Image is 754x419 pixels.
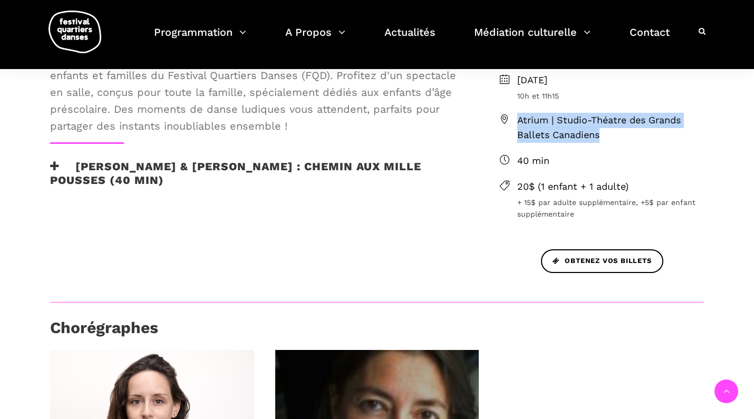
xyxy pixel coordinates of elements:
h3: Chorégraphes [50,318,158,345]
span: Obtenez vos billets [553,256,652,267]
span: 40 min [517,153,704,169]
a: Actualités [384,23,436,54]
span: 20$ (1 enfant + 1 adulte) [517,179,704,194]
h3: [PERSON_NAME] & [PERSON_NAME] : Chemin aux mille pousses (40 min) [50,160,466,186]
span: [DATE] [517,73,704,88]
span: Pour une troisième année consécutive, découvrez la programmation pour enfants et familles du Fest... [50,50,466,134]
a: Obtenez vos billets [541,249,663,273]
a: Médiation culturelle [474,23,591,54]
span: + 15$ par adulte supplémentaire, +5$ par enfant supplémentaire [517,197,704,220]
span: Atrium | Studio-Théatre des Grands Ballets Canadiens [517,113,704,143]
a: Programmation [154,23,246,54]
a: Contact [630,23,670,54]
img: logo-fqd-med [49,11,101,53]
span: 10h et 11h15 [517,90,704,102]
a: A Propos [285,23,345,54]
